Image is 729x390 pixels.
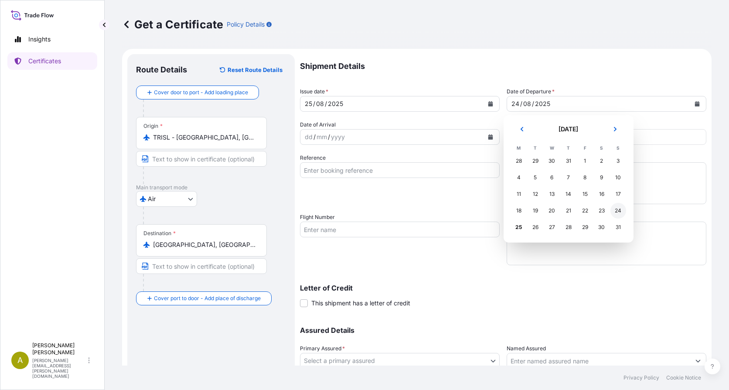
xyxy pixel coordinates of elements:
[32,358,86,379] p: [PERSON_NAME][EMAIL_ADDRESS][PERSON_NAME][DOMAIN_NAME]
[484,97,497,111] button: Calendar
[528,153,543,169] div: Tuesday 29 July 2025
[148,195,156,203] span: Air
[300,222,500,237] input: Enter name
[528,219,543,235] div: Tuesday 26 August 2025
[325,99,327,109] div: /
[522,99,532,109] div: month,
[28,35,51,44] p: Insights
[300,162,500,178] input: Enter booking reference
[304,132,313,142] div: day,
[304,356,375,365] span: Select a primary assured
[577,143,593,153] th: F
[300,353,500,369] button: Select a primary assured
[122,17,223,31] p: Get a Certificate
[300,87,328,96] span: Issue date
[666,374,701,381] a: Cookie Notice
[520,99,522,109] div: /
[511,99,520,109] div: day,
[561,186,576,202] div: Thursday 14 August 2025
[623,374,659,381] a: Privacy Policy
[313,99,315,109] div: /
[511,122,627,236] div: August 2025
[528,170,543,185] div: Tuesday 5 August 2025
[594,203,610,219] div: Saturday 23 August 2025
[610,153,626,169] div: Sunday 3 August 2025
[32,342,86,356] p: [PERSON_NAME] [PERSON_NAME]
[153,133,256,142] input: Origin
[544,153,560,169] div: Wednesday 30 July 2025
[690,97,704,111] button: Calendar
[215,63,286,77] button: Reset Route Details
[136,86,259,99] button: Cover door to port - Add loading place
[544,219,560,235] div: Wednesday 27 August 2025
[511,170,527,185] div: Monday 4 August 2025
[304,99,313,109] div: day,
[300,154,326,162] label: Reference
[300,54,706,79] p: Shipment Details
[561,219,576,235] div: Thursday 28 August 2025
[511,203,527,219] div: Monday 18 August 2025
[28,57,61,65] p: Certificates
[537,125,600,133] h2: [DATE]
[561,153,576,169] div: Thursday 31 July 2025
[561,203,576,219] div: Thursday 21 August 2025
[528,186,543,202] div: Tuesday 12 August 2025
[610,170,626,185] div: Sunday 10 August 2025
[594,186,610,202] div: Saturday 16 August 2025
[610,186,626,202] div: Sunday 17 August 2025
[313,132,316,142] div: /
[593,143,610,153] th: S
[561,170,576,185] div: Thursday 7 August 2025
[532,99,534,109] div: /
[143,123,163,130] div: Origin
[511,143,527,153] th: M
[594,219,610,235] div: Saturday 30 August 2025
[544,186,560,202] div: Wednesday 13 August 2025
[300,327,706,334] p: Assured Details
[228,65,283,74] p: Reset Route Details
[577,153,593,169] div: Friday 1 August 2025
[544,203,560,219] div: Wednesday 20 August 2025
[315,99,325,109] div: month,
[544,143,560,153] th: W
[300,120,336,129] span: Date of Arrival
[136,184,286,191] p: Main transport mode
[300,213,335,222] label: Flight Number
[300,344,345,353] span: Primary Assured
[560,143,577,153] th: T
[610,203,626,219] div: Sunday 24 August 2025 selected
[504,115,634,243] section: Calendar
[227,20,265,29] p: Policy Details
[507,353,690,369] input: Assured Name
[328,132,330,142] div: /
[511,153,527,169] div: Monday 28 July 2025
[528,203,543,219] div: Tuesday 19 August 2025
[606,122,625,136] button: Next
[534,99,551,109] div: year,
[316,132,328,142] div: month,
[594,170,610,185] div: Saturday 9 August 2025
[511,143,627,236] table: August 2025
[136,191,197,207] button: Select transport
[610,143,627,153] th: S
[327,99,344,109] div: year,
[136,151,267,167] input: Text to appear on certificate
[154,294,261,303] span: Cover port to door - Add place of discharge
[511,186,527,202] div: Monday 11 August 2025
[511,219,527,235] div: Today, Monday 25 August 2025
[484,130,497,144] button: Calendar
[577,170,593,185] div: Friday 8 August 2025
[7,31,97,48] a: Insights
[594,153,610,169] div: Saturday 2 August 2025
[330,132,346,142] div: year,
[577,203,593,219] div: Friday 22 August 2025
[136,65,187,75] p: Route Details
[507,344,546,353] label: Named Assured
[527,143,544,153] th: T
[544,170,560,185] div: Wednesday 6 August 2025
[17,356,23,365] span: A
[153,240,256,249] input: Destination
[143,230,176,237] div: Destination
